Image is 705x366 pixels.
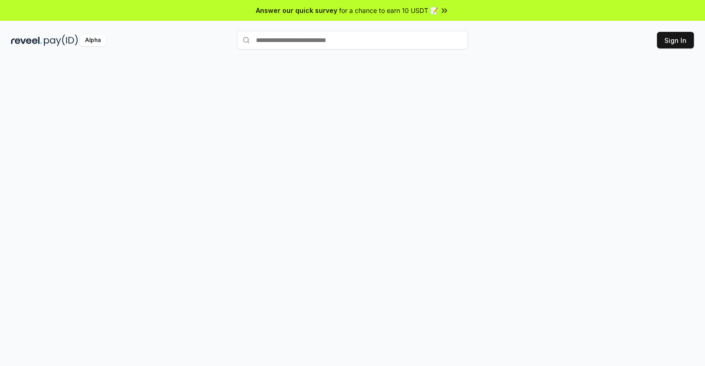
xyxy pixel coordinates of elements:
[80,35,106,46] div: Alpha
[256,6,337,15] span: Answer our quick survey
[657,32,694,48] button: Sign In
[339,6,438,15] span: for a chance to earn 10 USDT 📝
[44,35,78,46] img: pay_id
[11,35,42,46] img: reveel_dark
